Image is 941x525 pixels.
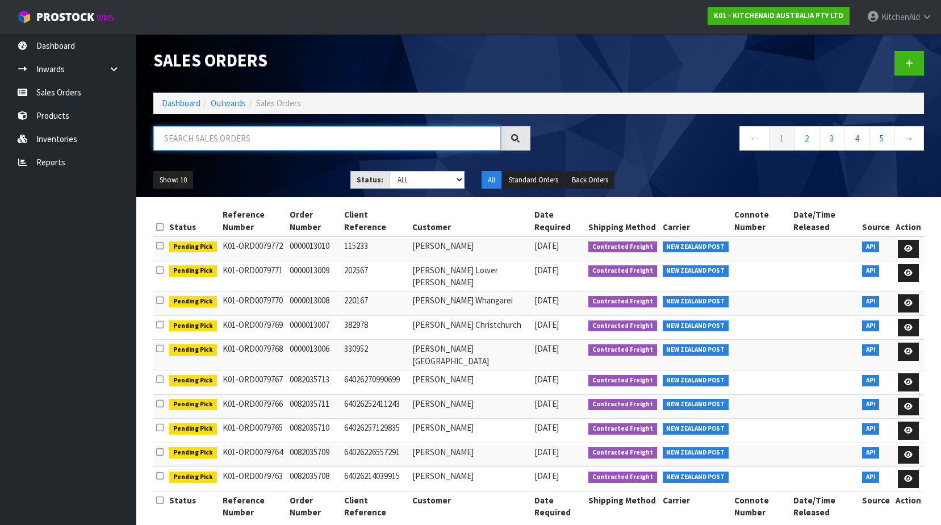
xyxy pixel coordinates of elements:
[534,240,559,251] span: [DATE]
[169,241,217,253] span: Pending Pick
[714,11,843,20] strong: K01 - KITCHENAID AUSTRALIA PTY LTD
[220,236,287,261] td: K01-ORD0079772
[409,467,532,491] td: [PERSON_NAME]
[731,206,790,236] th: Connote Number
[588,265,657,277] span: Contracted Freight
[791,206,859,236] th: Date/Time Released
[534,422,559,433] span: [DATE]
[819,126,844,151] a: 3
[409,261,532,291] td: [PERSON_NAME] Lower [PERSON_NAME]
[169,265,217,277] span: Pending Pick
[17,10,31,24] img: cube-alt.png
[893,491,924,521] th: Action
[287,443,341,467] td: 0082035709
[169,399,217,410] span: Pending Pick
[663,447,729,459] span: NEW ZEALAND POST
[341,315,409,340] td: 382978
[844,126,869,151] a: 4
[859,491,893,521] th: Source
[534,265,559,276] span: [DATE]
[482,171,501,189] button: All
[869,126,894,151] a: 5
[894,126,924,151] a: →
[547,126,925,154] nav: Page navigation
[588,241,657,253] span: Contracted Freight
[256,98,301,109] span: Sales Orders
[341,340,409,370] td: 330952
[859,206,893,236] th: Source
[357,175,383,185] strong: Status:
[588,472,657,483] span: Contracted Freight
[341,261,409,291] td: 202567
[532,206,585,236] th: Date Required
[893,206,924,236] th: Action
[153,51,530,70] h1: Sales Orders
[862,423,880,435] span: API
[169,447,217,459] span: Pending Pick
[862,399,880,410] span: API
[663,320,729,332] span: NEW ZEALAND POST
[862,241,880,253] span: API
[409,236,532,261] td: [PERSON_NAME]
[663,375,729,386] span: NEW ZEALAND POST
[409,340,532,370] td: [PERSON_NAME] [GEOGRAPHIC_DATA]
[663,241,729,253] span: NEW ZEALAND POST
[287,261,341,291] td: 0000013009
[794,126,819,151] a: 2
[588,447,657,459] span: Contracted Freight
[663,472,729,483] span: NEW ZEALAND POST
[169,320,217,332] span: Pending Pick
[166,206,220,236] th: Status
[287,370,341,395] td: 0082035713
[862,320,880,332] span: API
[663,265,729,277] span: NEW ZEALAND POST
[663,344,729,356] span: NEW ZEALAND POST
[660,491,732,521] th: Carrier
[534,319,559,330] span: [DATE]
[287,394,341,419] td: 0082035711
[287,491,341,521] th: Order Number
[220,340,287,370] td: K01-ORD0079768
[862,375,880,386] span: API
[409,206,532,236] th: Customer
[409,491,532,521] th: Customer
[739,126,769,151] a: ←
[341,419,409,443] td: 64026257129835
[566,171,614,189] button: Back Orders
[588,399,657,410] span: Contracted Freight
[409,315,532,340] td: [PERSON_NAME] Christchurch
[220,315,287,340] td: K01-ORD0079769
[169,344,217,356] span: Pending Pick
[287,419,341,443] td: 0082035710
[663,399,729,410] span: NEW ZEALAND POST
[862,447,880,459] span: API
[341,467,409,491] td: 64026214039915
[220,206,287,236] th: Reference Number
[169,296,217,307] span: Pending Pick
[862,265,880,277] span: API
[503,171,564,189] button: Standard Orders
[341,491,409,521] th: Client Reference
[220,419,287,443] td: K01-ORD0079765
[169,423,217,435] span: Pending Pick
[409,394,532,419] td: [PERSON_NAME]
[220,370,287,395] td: K01-ORD0079767
[534,447,559,457] span: [DATE]
[97,13,114,23] small: WMS
[220,394,287,419] td: K01-ORD0079766
[287,315,341,340] td: 0000013007
[862,296,880,307] span: API
[220,443,287,467] td: K01-ORD0079764
[287,340,341,370] td: 0000013006
[169,472,217,483] span: Pending Pick
[409,291,532,316] td: [PERSON_NAME] Whangarei
[791,491,859,521] th: Date/Time Released
[341,291,409,316] td: 220167
[585,491,660,521] th: Shipping Method
[588,344,657,356] span: Contracted Freight
[660,206,732,236] th: Carrier
[881,11,920,22] span: KitchenAid
[341,443,409,467] td: 64026226557291
[287,467,341,491] td: 0082035708
[534,398,559,409] span: [DATE]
